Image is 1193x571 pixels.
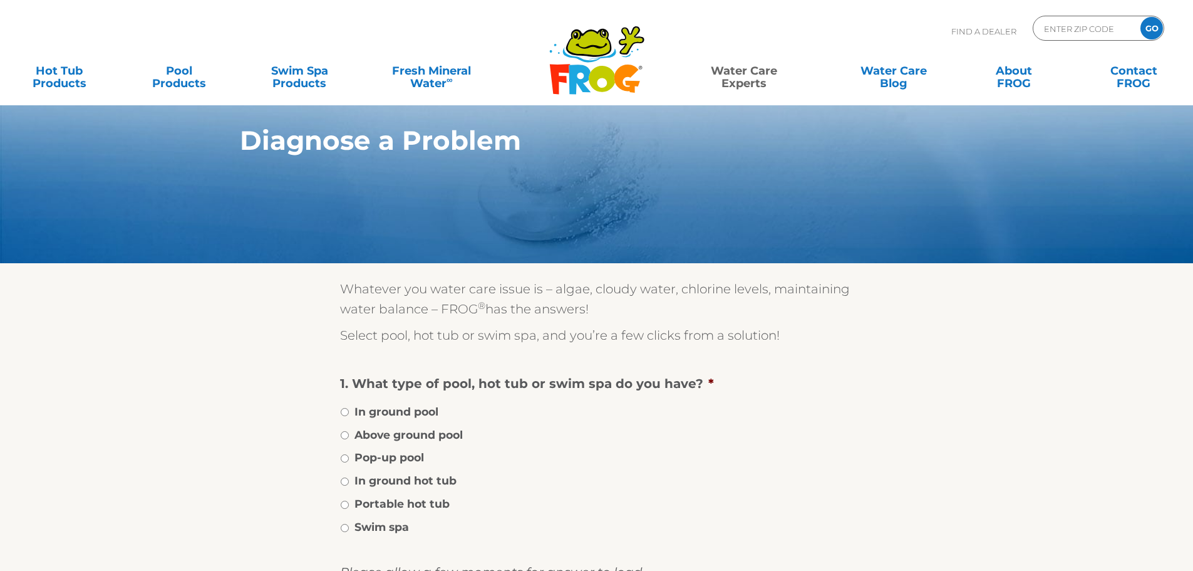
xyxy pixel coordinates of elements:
[1087,58,1180,83] a: ContactFROG
[354,473,457,489] label: In ground hot tub
[340,279,854,319] p: Whatever you water care issue is – algae, cloudy water, chlorine levels, maintaining water balanc...
[1043,19,1127,38] input: Zip Code Form
[253,58,346,83] a: Swim SpaProducts
[847,58,940,83] a: Water CareBlog
[668,58,820,83] a: Water CareExperts
[354,519,409,535] label: Swim spa
[133,58,226,83] a: PoolProducts
[240,124,521,157] strong: Diagnose a Problem
[340,325,854,345] p: Select pool, hot tub or swim spa, and you’re a few clicks from a solution!
[13,58,106,83] a: Hot TubProducts
[354,496,450,512] label: Portable hot tub
[354,404,438,420] label: In ground pool
[951,16,1016,47] p: Find A Dealer
[354,449,424,466] label: Pop-up pool
[340,375,844,392] label: 1. What type of pool, hot tub or swim spa do you have?
[354,427,463,443] label: Above ground pool
[967,58,1060,83] a: AboutFROG
[1140,17,1163,39] input: GO
[478,300,485,312] sup: ®
[447,75,453,85] sup: ∞
[373,58,490,83] a: Fresh MineralWater∞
